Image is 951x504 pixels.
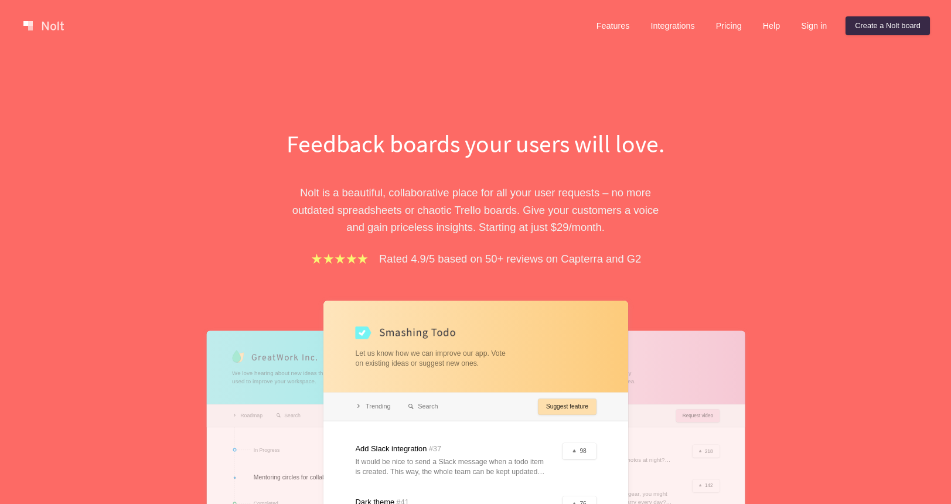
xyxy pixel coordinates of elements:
a: Integrations [641,16,704,35]
a: Features [587,16,639,35]
p: Rated 4.9/5 based on 50+ reviews on Capterra and G2 [379,250,641,267]
h1: Feedback boards your users will love. [274,127,678,161]
a: Pricing [707,16,751,35]
img: stars.b067e34983.png [310,252,370,265]
a: Sign in [792,16,836,35]
a: Create a Nolt board [846,16,930,35]
a: Help [754,16,790,35]
p: Nolt is a beautiful, collaborative place for all your user requests – no more outdated spreadshee... [274,184,678,236]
